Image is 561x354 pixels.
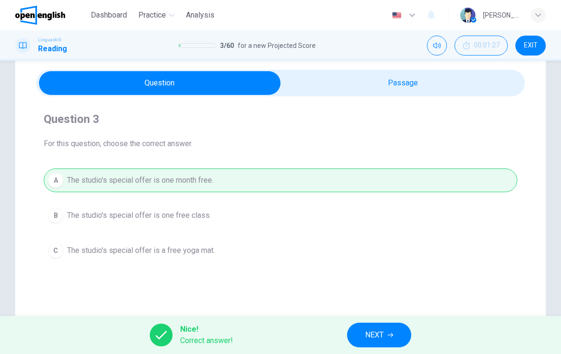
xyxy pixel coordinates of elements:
button: Analysis [182,7,218,24]
button: EXIT [515,36,546,56]
span: Dashboard [91,9,127,21]
h4: Question 3 [44,112,517,127]
div: Mute [427,36,447,56]
span: Linguaskill [38,37,61,43]
span: Nice! [180,324,233,335]
span: Practice [138,9,166,21]
button: Dashboard [87,7,131,24]
button: 00:01:27 [455,36,508,56]
h1: Reading [38,43,67,55]
span: 00:01:27 [474,42,500,49]
img: en [391,12,403,19]
span: for a new Projected Score [238,40,316,51]
button: NEXT [347,323,411,347]
img: OpenEnglish logo [15,6,65,25]
button: Practice [135,7,178,24]
span: EXIT [524,42,538,49]
img: Profile picture [460,8,475,23]
div: [PERSON_NAME] [483,9,519,21]
span: 3 / 60 [220,40,234,51]
div: Hide [455,36,508,56]
span: Correct answer! [180,335,233,346]
span: NEXT [365,328,384,342]
span: Analysis [186,9,214,21]
span: For this question, choose the correct answer. [44,138,517,149]
a: OpenEnglish logo [15,6,87,25]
